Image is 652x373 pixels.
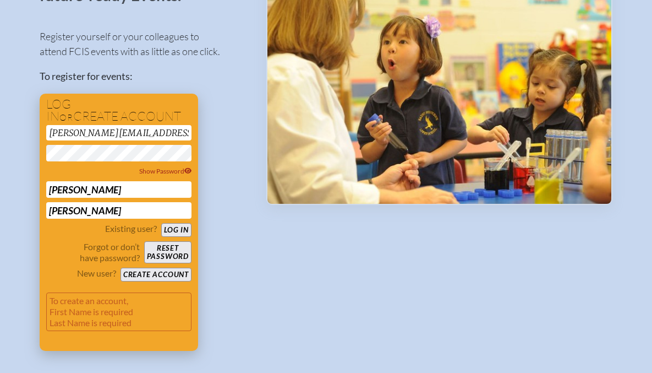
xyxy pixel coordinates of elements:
[46,202,191,219] input: Last Name
[46,125,191,140] input: Email
[139,167,192,175] span: Show Password
[144,241,191,263] button: Resetpassword
[46,293,191,331] p: To create an account, First Name is required Last Name is required
[40,69,249,84] p: To register for events:
[46,241,140,263] p: Forgot or don’t have password?
[46,98,191,123] h1: Log in create account
[46,181,191,198] input: First Name
[105,223,157,234] p: Existing user?
[59,112,73,123] span: or
[161,223,191,237] button: Log in
[120,268,191,282] button: Create account
[40,29,249,59] p: Register yourself or your colleagues to attend FCIS events with as little as one click.
[77,268,116,279] p: New user?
